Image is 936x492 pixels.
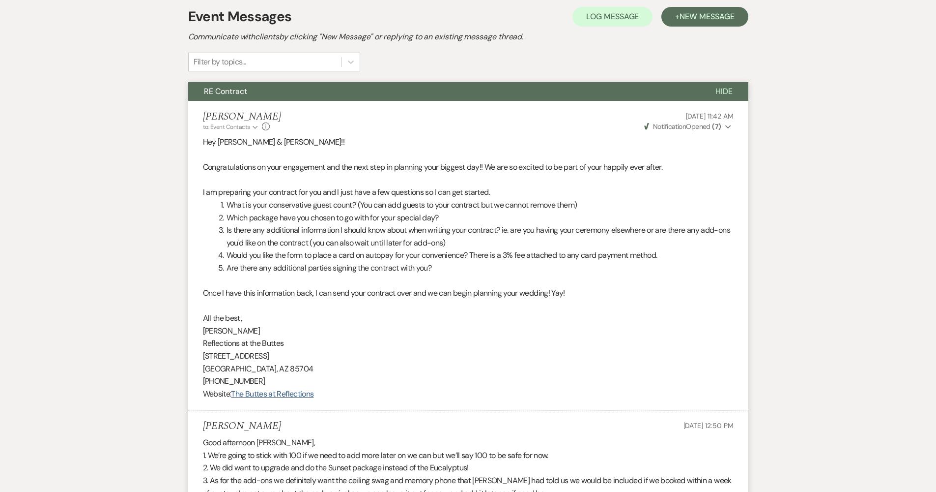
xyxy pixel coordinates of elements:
p: Hey [PERSON_NAME] & [PERSON_NAME]!! [203,136,734,149]
span: New Message [680,11,734,22]
button: RE Contract [188,82,700,101]
span: RE Contract [204,86,247,96]
p: Congratulations on your engagement and the next step in planning your biggest day!! We are so exc... [203,161,734,174]
span: [DATE] 12:50 PM [683,421,734,430]
span: Hide [715,86,733,96]
p: [PERSON_NAME] [203,325,734,338]
li: Are there any additional parties signing the contract with you? [215,262,734,275]
li: What is your conservative guest count? (You can add guests to your contract but we cannot remove ... [215,199,734,212]
span: Log Message [586,11,639,22]
span: Reflections at the Buttes [203,338,287,348]
p: Good afternoon [PERSON_NAME], [203,436,734,449]
button: Log Message [572,7,652,27]
p: All the best, [203,312,734,325]
p: I am preparing your contract for you and I just have a few questions so I can get started. [203,186,734,199]
span: [STREET_ADDRESS] [203,351,269,361]
button: +New Message [661,7,748,27]
span: to: Event Contacts [203,123,250,131]
p: Once I have this information back, I can send your contract over and we can begin planning your w... [203,287,734,300]
span: [DATE] 11:42 AM [686,112,734,121]
li: Is there any additional information I should know about when writing your contract? ie. are you h... [215,224,734,249]
h2: Communicate with clients by clicking "New Message" or replying to an existing message thread. [188,31,748,43]
button: Hide [700,82,748,101]
span: Notification [653,122,686,131]
p: 1. We’re going to stick with 100 if we need to add more later on we can but we’ll say 100 to be s... [203,449,734,462]
button: NotificationOpened (7) [643,122,734,132]
li: Would you like the form to place a card on autopay for your convenience? There is a 3% fee attach... [215,249,734,262]
a: The Buttes at Reflections [231,389,313,399]
span: [GEOGRAPHIC_DATA], AZ 85704 [203,364,313,374]
h5: [PERSON_NAME] [203,111,281,123]
span: Opened [644,122,721,131]
button: to: Event Contacts [203,123,259,131]
div: Filter by topics... [194,56,246,68]
p: 2. We did want to upgrade and do the Sunset package instead of the Eucalyptus! [203,461,734,474]
h1: Event Messages [188,6,292,27]
h5: [PERSON_NAME] [203,420,281,432]
span: [PHONE_NUMBER] [203,376,265,386]
li: Which package have you chosen to go with for your special day? [215,212,734,224]
strong: ( 7 ) [712,122,721,131]
span: Website: [203,389,231,399]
